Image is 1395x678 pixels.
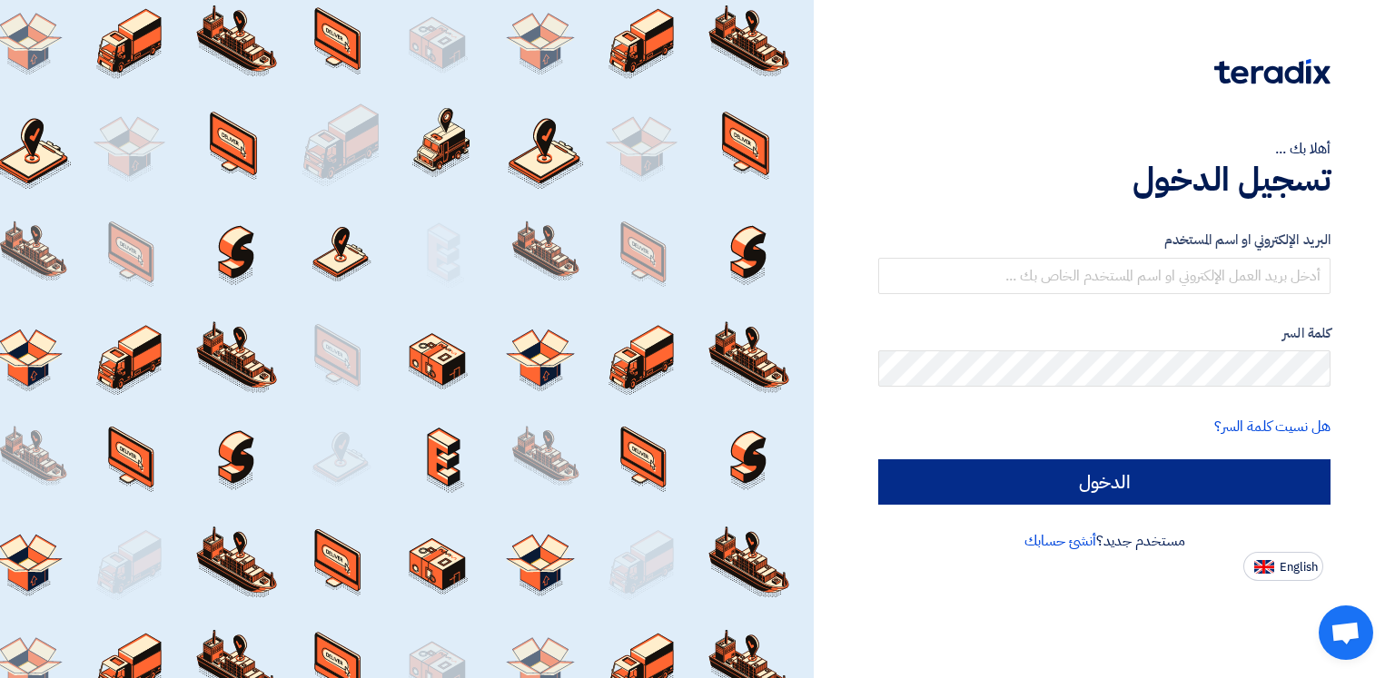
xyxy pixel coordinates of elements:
span: English [1280,561,1318,574]
label: كلمة السر [878,323,1331,344]
a: أنشئ حسابك [1024,530,1096,552]
div: Open chat [1319,605,1373,660]
img: Teradix logo [1214,59,1331,84]
img: en-US.png [1254,560,1274,574]
div: مستخدم جديد؟ [878,530,1331,552]
input: الدخول [878,459,1331,505]
h1: تسجيل الدخول [878,160,1331,200]
button: English [1243,552,1323,581]
input: أدخل بريد العمل الإلكتروني او اسم المستخدم الخاص بك ... [878,258,1331,294]
a: هل نسيت كلمة السر؟ [1214,416,1331,437]
div: أهلا بك ... [878,138,1331,160]
label: البريد الإلكتروني او اسم المستخدم [878,230,1331,251]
